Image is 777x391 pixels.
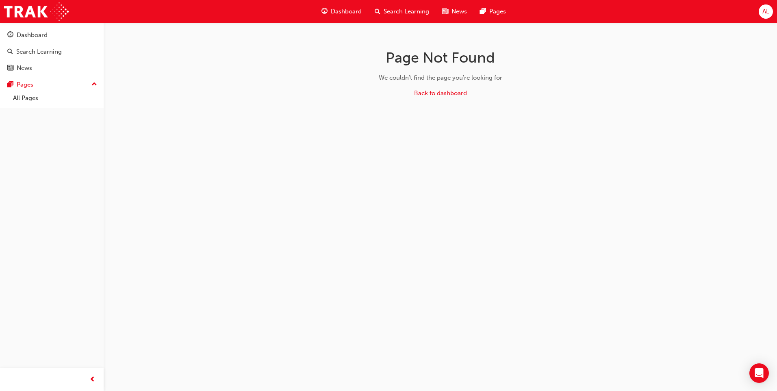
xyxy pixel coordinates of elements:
[315,3,368,20] a: guage-iconDashboard
[10,92,100,104] a: All Pages
[17,80,33,89] div: Pages
[3,77,100,92] button: Pages
[331,7,362,16] span: Dashboard
[375,7,380,17] span: search-icon
[480,7,486,17] span: pages-icon
[89,375,95,385] span: prev-icon
[436,3,473,20] a: news-iconNews
[91,79,97,90] span: up-icon
[16,47,62,56] div: Search Learning
[17,30,48,40] div: Dashboard
[7,48,13,56] span: search-icon
[368,3,436,20] a: search-iconSearch Learning
[312,49,569,67] h1: Page Not Found
[442,7,448,17] span: news-icon
[489,7,506,16] span: Pages
[321,7,328,17] span: guage-icon
[3,44,100,59] a: Search Learning
[3,61,100,76] a: News
[384,7,429,16] span: Search Learning
[17,63,32,73] div: News
[312,73,569,83] div: We couldn't find the page you're looking for
[762,7,769,16] span: AL
[451,7,467,16] span: News
[473,3,512,20] a: pages-iconPages
[7,32,13,39] span: guage-icon
[7,65,13,72] span: news-icon
[759,4,773,19] button: AL
[3,28,100,43] a: Dashboard
[3,26,100,77] button: DashboardSearch LearningNews
[749,363,769,383] div: Open Intercom Messenger
[414,89,467,97] a: Back to dashboard
[7,81,13,89] span: pages-icon
[4,2,69,21] img: Trak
